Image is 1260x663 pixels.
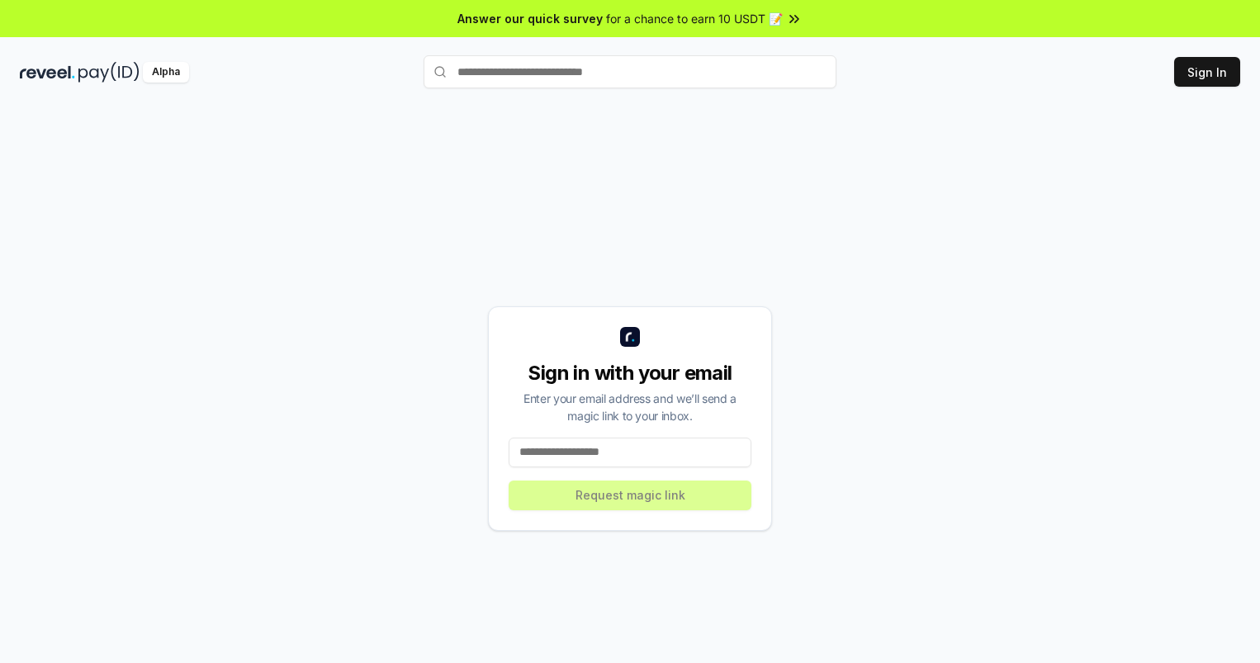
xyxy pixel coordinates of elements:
button: Sign In [1174,57,1240,87]
img: pay_id [78,62,140,83]
div: Sign in with your email [509,360,751,386]
img: logo_small [620,327,640,347]
span: Answer our quick survey [457,10,603,27]
span: for a chance to earn 10 USDT 📝 [606,10,783,27]
img: reveel_dark [20,62,75,83]
div: Enter your email address and we’ll send a magic link to your inbox. [509,390,751,424]
div: Alpha [143,62,189,83]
